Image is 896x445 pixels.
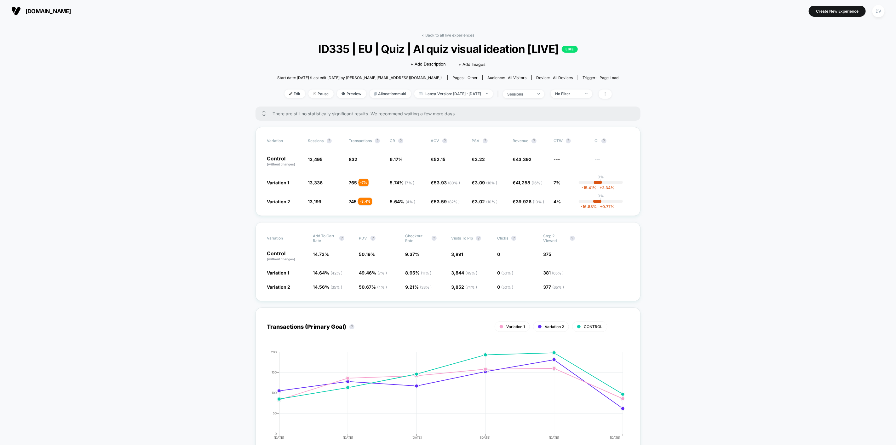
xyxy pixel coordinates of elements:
[267,180,289,185] span: Variation 1
[452,75,478,80] div: Pages:
[465,285,477,290] span: ( 74 % )
[506,324,525,329] span: Variation 1
[277,75,442,80] span: Start date: [DATE] (Last edit [DATE] by [PERSON_NAME][EMAIL_ADDRESS][DOMAIN_NAME])
[405,199,415,204] span: ( 4 % )
[549,436,560,439] tspan: [DATE]
[552,271,564,275] span: ( 65 % )
[486,199,497,204] span: ( 10 % )
[476,236,481,241] button: ?
[313,284,342,290] span: 14.56 %
[451,284,477,290] span: 3,852
[600,185,602,190] span: +
[375,138,380,143] button: ?
[543,270,564,275] span: 381
[487,75,527,80] div: Audience:
[390,157,403,162] span: 6.17 %
[585,93,588,94] img: end
[543,251,552,257] span: 375
[272,370,277,374] tspan: 150
[374,92,377,95] img: rebalance
[405,284,432,290] span: 9.21 %
[600,204,602,209] span: +
[267,234,302,243] span: Variation
[267,138,302,143] span: Variation
[390,199,415,204] span: 5.64 %
[313,270,342,275] span: 14.64 %
[554,138,588,143] span: OTW
[414,90,493,98] span: Latest Version: [DATE] - [DATE]
[562,46,577,53] p: LIVE
[378,271,387,275] span: ( 7 % )
[267,162,295,166] span: (without changes)
[289,92,292,95] img: edit
[545,324,564,329] span: Variation 2
[555,91,581,96] div: No Filter
[553,75,573,80] span: all devices
[330,285,342,290] span: ( 35 % )
[267,284,290,290] span: Variation 2
[267,199,290,204] span: Variation 2
[337,90,366,98] span: Preview
[598,194,604,198] p: 0%
[516,199,544,204] span: 39,926
[486,93,488,94] img: end
[451,270,477,275] span: 3,844
[809,6,866,17] button: Create New Experience
[370,90,411,98] span: Allocation: multi
[597,204,614,209] span: 0.77 %
[359,251,375,257] span: 50.19 %
[497,236,508,240] span: Clicks
[475,199,497,204] span: 3.02
[594,158,629,167] span: ---
[390,180,414,185] span: 5.74 %
[359,270,387,275] span: 49.46 %
[475,180,497,185] span: 3.09
[600,198,601,203] p: |
[501,285,513,290] span: ( 50 % )
[294,42,601,55] span: ID335 | EU | Quiz | AI quiz visual ideation [LIVE]
[513,157,531,162] span: €
[513,138,528,143] span: Revenue
[405,251,419,257] span: 9.37 %
[267,257,295,261] span: (without changes)
[554,180,560,185] span: 7%
[421,271,431,275] span: ( 11 % )
[472,180,497,185] span: €
[434,157,445,162] span: 52.15
[513,180,543,185] span: €
[359,284,387,290] span: 50.67 %
[274,436,284,439] tspan: [DATE]
[497,251,500,257] span: 0
[472,138,480,143] span: PSV
[472,157,485,162] span: €
[483,138,488,143] button: ?
[390,138,395,143] span: CR
[273,111,628,116] span: There are still no statistically significant results. We recommend waiting a few more days
[480,436,491,439] tspan: [DATE]
[566,138,571,143] button: ?
[370,236,376,241] button: ?
[598,175,604,179] p: 0%
[284,90,305,98] span: Edit
[431,157,445,162] span: €
[272,391,277,395] tspan: 100
[349,138,372,143] span: Transactions
[267,270,289,275] span: Variation 1
[359,179,369,186] div: - 7 %
[9,6,73,16] button: [DOMAIN_NAME]
[531,75,578,80] span: Device:
[543,234,567,243] span: Step 2 Viewed
[343,436,353,439] tspan: [DATE]
[261,350,623,445] div: TRANSACTIONS
[405,270,431,275] span: 8.95 %
[327,138,332,143] button: ?
[359,236,367,240] span: PDV
[273,411,277,415] tspan: 50
[434,199,460,204] span: 53.59
[584,324,602,329] span: CONTROL
[472,199,497,204] span: €
[458,62,485,67] span: + Add Images
[349,199,357,204] span: 745
[313,92,316,95] img: end
[405,234,428,243] span: Checkout Rate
